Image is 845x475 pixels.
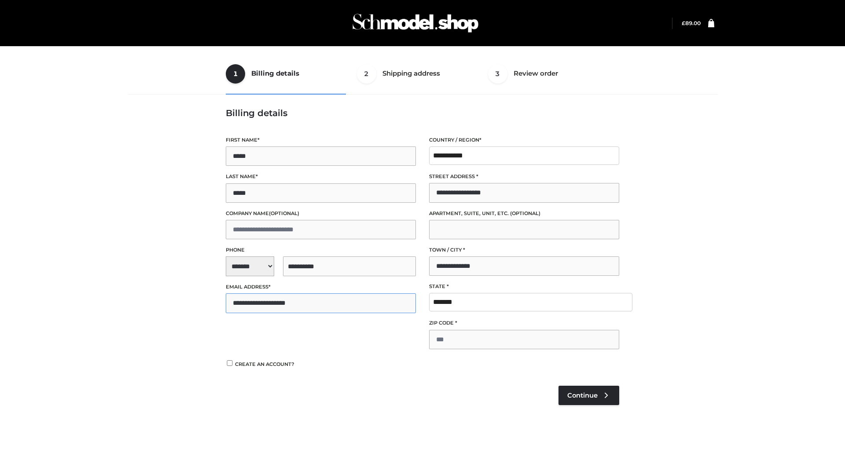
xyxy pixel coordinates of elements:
label: Town / City [429,246,619,254]
label: Country / Region [429,136,619,144]
label: Apartment, suite, unit, etc. [429,209,619,218]
span: (optional) [269,210,299,216]
label: State [429,282,619,291]
label: Email address [226,283,416,291]
a: Continue [558,386,619,405]
span: £ [682,20,685,26]
span: Create an account? [235,361,294,367]
label: Company name [226,209,416,218]
span: (optional) [510,210,540,216]
label: Last name [226,172,416,181]
label: Street address [429,172,619,181]
h3: Billing details [226,108,619,118]
label: First name [226,136,416,144]
img: Schmodel Admin 964 [349,6,481,40]
label: Phone [226,246,416,254]
label: ZIP Code [429,319,619,327]
a: £89.00 [682,20,701,26]
span: Continue [567,391,598,399]
bdi: 89.00 [682,20,701,26]
input: Create an account? [226,360,234,366]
